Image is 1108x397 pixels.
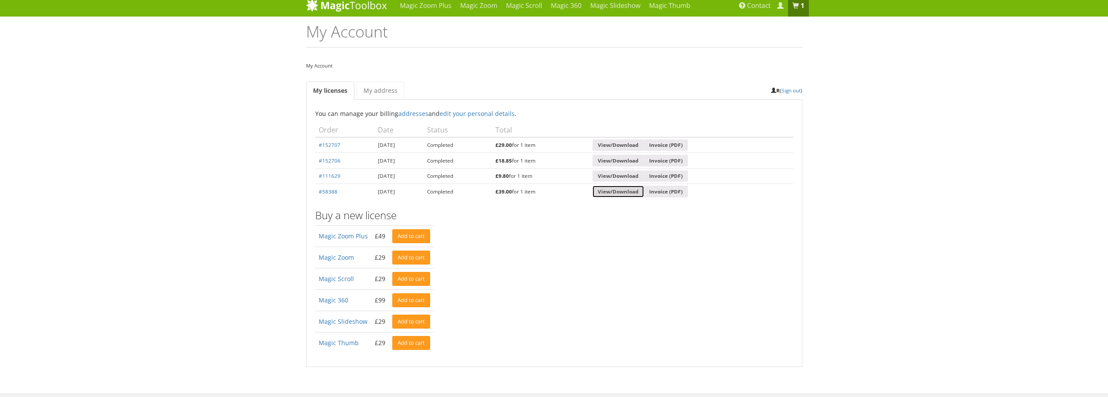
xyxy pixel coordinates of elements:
a: #152707 [319,141,340,148]
td: Completed [424,137,492,153]
bdi: 29.00 [495,141,512,148]
td: £49 [371,226,389,247]
a: Add to cart [392,336,431,350]
h3: Buy a new license [315,210,793,221]
td: for 1 item [492,137,589,153]
a: Add to cart [392,251,431,265]
td: for 1 item [492,183,589,199]
a: Sign out [781,87,801,94]
small: ( ) [771,87,802,94]
a: Invoice (PDF) [644,170,688,182]
a: Add to cart [392,315,431,329]
time: [DATE] [378,172,395,179]
a: Add to cart [392,293,431,307]
td: Completed [424,183,492,199]
span: Date [378,125,394,135]
td: for 1 item [492,153,589,168]
a: Magic 360 [319,296,348,304]
td: Completed [424,153,492,168]
a: View/Download [593,186,644,197]
a: Invoice (PDF) [644,155,688,166]
p: You can manage your billing and . [315,109,793,119]
a: Magic Slideshow [319,317,367,326]
span: Order [319,125,338,135]
td: for 1 item [492,168,589,184]
strong: R [771,87,780,94]
a: Magic Scroll [319,275,354,283]
span: £ [495,188,498,195]
time: [DATE] [378,188,395,195]
td: £29 [371,311,389,333]
a: View/Download [593,155,644,166]
bdi: 18.85 [495,157,512,164]
span: Total [495,125,512,135]
a: My address [357,81,404,100]
b: 1 [801,1,805,10]
a: Add to cart [392,272,431,286]
a: Magic Zoom [319,253,354,261]
a: #58388 [319,188,337,195]
span: £ [495,172,498,179]
a: #111629 [319,172,340,179]
td: Completed [424,168,492,184]
a: Magic Thumb [319,339,359,347]
a: Invoice (PDF) [644,186,688,197]
span: Status [427,125,448,135]
td: £29 [371,333,389,354]
bdi: 39.00 [495,188,512,195]
a: Add to cart [392,229,431,243]
span: £ [495,141,498,148]
a: My licenses [306,81,354,100]
h1: My Account [306,23,802,48]
a: View/Download [593,139,644,151]
span: Contact [747,1,771,10]
td: £29 [371,268,389,290]
time: [DATE] [378,157,395,164]
a: #152706 [319,157,340,164]
time: [DATE] [378,141,395,148]
a: Invoice (PDF) [644,139,688,151]
span: £ [495,157,498,164]
bdi: 9.80 [495,172,509,179]
a: addresses [398,109,428,118]
a: View/Download [593,170,644,182]
td: £99 [371,290,389,311]
a: edit your personal details [440,109,515,118]
td: £29 [371,247,389,268]
a: Magic Zoom Plus [319,232,368,240]
nav: My Account [306,61,802,71]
